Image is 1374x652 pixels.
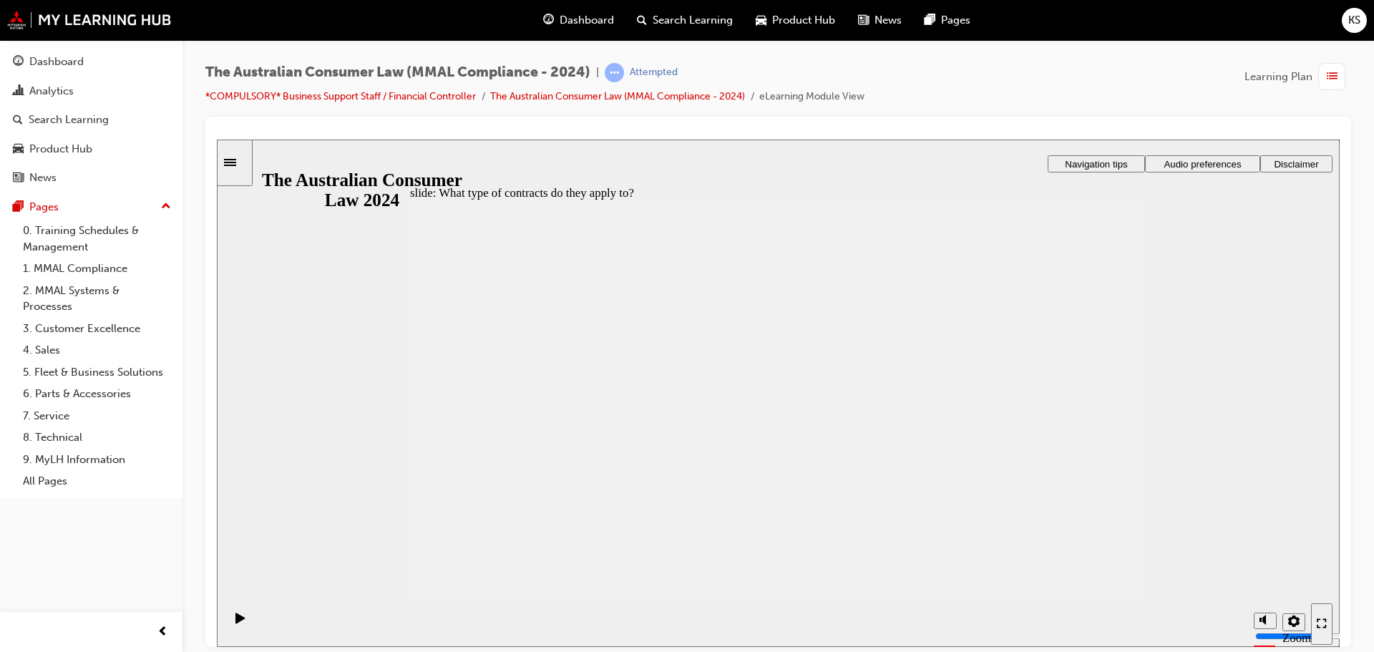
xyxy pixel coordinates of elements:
span: guage-icon [13,56,24,69]
a: Product Hub [6,136,177,162]
span: pages-icon [925,11,935,29]
span: guage-icon [543,11,554,29]
a: 5. Fleet & Business Solutions [17,361,177,384]
div: Product Hub [29,141,92,157]
span: Navigation tips [848,19,910,30]
span: car-icon [756,11,766,29]
a: 0. Training Schedules & Management [17,220,177,258]
span: search-icon [637,11,647,29]
button: Learning Plan [1244,63,1351,90]
span: News [874,12,902,29]
span: Disclaimer [1057,19,1101,30]
span: prev-icon [157,623,168,641]
span: Pages [941,12,970,29]
div: News [29,170,57,186]
a: 3. Customer Excellence [17,318,177,340]
div: Pages [29,199,59,215]
button: Pages [6,194,177,220]
div: playback controls [7,461,31,507]
span: Search Learning [653,12,733,29]
button: Disclaimer [1043,16,1116,33]
img: mmal [7,11,172,29]
a: 6. Parts & Accessories [17,383,177,405]
a: *COMPULSORY* Business Support Staff / Financial Controller [205,90,476,102]
span: The Australian Consumer Law (MMAL Compliance - 2024) [205,64,590,81]
div: misc controls [1030,461,1087,507]
input: volume [1038,491,1131,502]
button: Mute (Ctrl+Alt+M) [1037,473,1060,490]
span: Product Hub [772,12,835,29]
span: up-icon [161,198,171,216]
span: Dashboard [560,12,614,29]
span: learningRecordVerb_ATTEMPT-icon [605,63,624,82]
a: All Pages [17,470,177,492]
span: Learning Plan [1244,69,1312,85]
a: 2. MMAL Systems & Processes [17,280,177,318]
span: pages-icon [13,201,24,214]
span: news-icon [13,172,24,185]
span: Audio preferences [947,19,1024,30]
a: car-iconProduct Hub [744,6,847,35]
a: pages-iconPages [913,6,982,35]
span: | [596,64,599,81]
a: news-iconNews [847,6,913,35]
span: search-icon [13,114,23,127]
a: 8. Technical [17,427,177,449]
div: Attempted [630,66,678,79]
span: news-icon [858,11,869,29]
a: News [6,165,177,191]
span: KS [1348,12,1360,29]
a: Search Learning [6,107,177,133]
a: 4. Sales [17,339,177,361]
a: 1. MMAL Compliance [17,258,177,280]
a: search-iconSearch Learning [625,6,744,35]
button: Play (Ctrl+Alt+P) [7,472,31,497]
span: chart-icon [13,85,24,98]
div: Analytics [29,83,74,99]
a: Dashboard [6,49,177,75]
button: Settings [1066,474,1088,492]
li: eLearning Module View [759,89,864,105]
button: Enter full-screen (Ctrl+Alt+F) [1094,464,1116,505]
a: Analytics [6,78,177,104]
a: guage-iconDashboard [532,6,625,35]
span: car-icon [13,143,24,156]
button: DashboardAnalyticsSearch LearningProduct HubNews [6,46,177,194]
a: The Australian Consumer Law (MMAL Compliance - 2024) [490,90,745,102]
button: KS [1342,8,1367,33]
span: list-icon [1327,68,1338,86]
button: Navigation tips [831,16,928,33]
div: Dashboard [29,54,84,70]
button: Audio preferences [928,16,1043,33]
div: Search Learning [29,112,109,128]
a: 9. MyLH Information [17,449,177,471]
label: Zoom to fit [1066,492,1094,534]
a: 7. Service [17,405,177,427]
nav: slide navigation [1094,461,1116,507]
